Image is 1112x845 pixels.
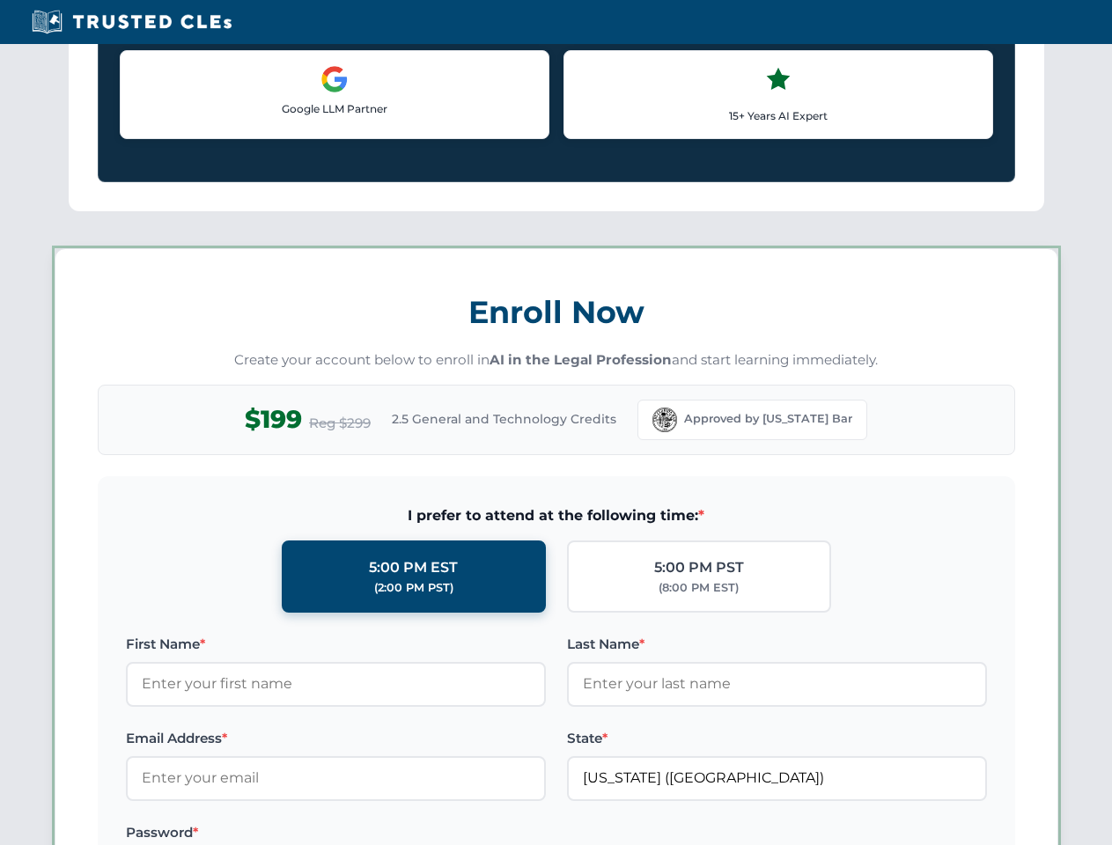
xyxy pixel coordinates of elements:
input: Enter your email [126,756,546,800]
p: 15+ Years AI Expert [578,107,978,124]
span: Reg $299 [309,413,371,434]
span: I prefer to attend at the following time: [126,504,987,527]
strong: AI in the Legal Profession [490,351,672,368]
label: First Name [126,634,546,655]
img: Florida Bar [652,408,677,432]
label: Email Address [126,728,546,749]
div: (8:00 PM EST) [659,579,739,597]
p: Google LLM Partner [135,100,534,117]
p: Create your account below to enroll in and start learning immediately. [98,350,1015,371]
span: $199 [245,400,302,439]
h3: Enroll Now [98,284,1015,340]
label: State [567,728,987,749]
span: Approved by [US_STATE] Bar [684,410,852,428]
div: 5:00 PM EST [369,556,458,579]
div: 5:00 PM PST [654,556,744,579]
input: Florida (FL) [567,756,987,800]
img: Trusted CLEs [26,9,237,35]
span: 2.5 General and Technology Credits [392,409,616,429]
input: Enter your last name [567,662,987,706]
label: Last Name [567,634,987,655]
img: Google [320,65,349,93]
div: (2:00 PM PST) [374,579,453,597]
label: Password [126,822,546,843]
input: Enter your first name [126,662,546,706]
